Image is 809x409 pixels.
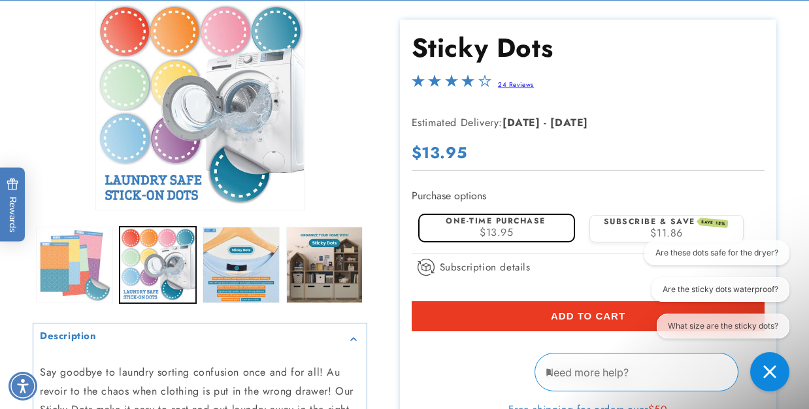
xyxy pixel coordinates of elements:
[503,115,540,130] strong: [DATE]
[40,330,97,343] h2: Description
[33,323,367,353] summary: Description
[412,78,491,93] span: 4.0-star overall rating
[412,141,467,164] span: $13.95
[480,225,514,240] span: $13.95
[412,31,765,65] h1: Sticky Dots
[120,227,197,304] button: Load image 2 in gallery view
[7,178,19,233] span: Rewards
[440,259,531,275] span: Subscription details
[544,115,547,130] strong: -
[412,301,765,331] button: Add to cart
[412,367,765,379] a: More payment options
[412,114,738,133] p: Estimated Delivery:
[446,215,546,227] label: One-time purchase
[8,372,37,401] div: Accessibility Menu
[498,80,534,90] a: 24 Reviews - open in a new tab
[412,189,486,204] label: Purchase options
[535,348,796,396] iframe: Gorgias Floating Chat
[604,216,728,227] label: Subscribe & save
[627,240,796,350] iframe: Gorgias live chat conversation starters
[36,227,113,304] button: Load image 1 in gallery view
[203,227,280,304] button: Load image 3 in gallery view
[650,225,683,240] span: $11.86
[550,115,588,130] strong: [DATE]
[286,227,363,304] button: Load image 4 in gallery view
[699,218,728,228] span: SAVE 15%
[551,310,625,322] span: Add to cart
